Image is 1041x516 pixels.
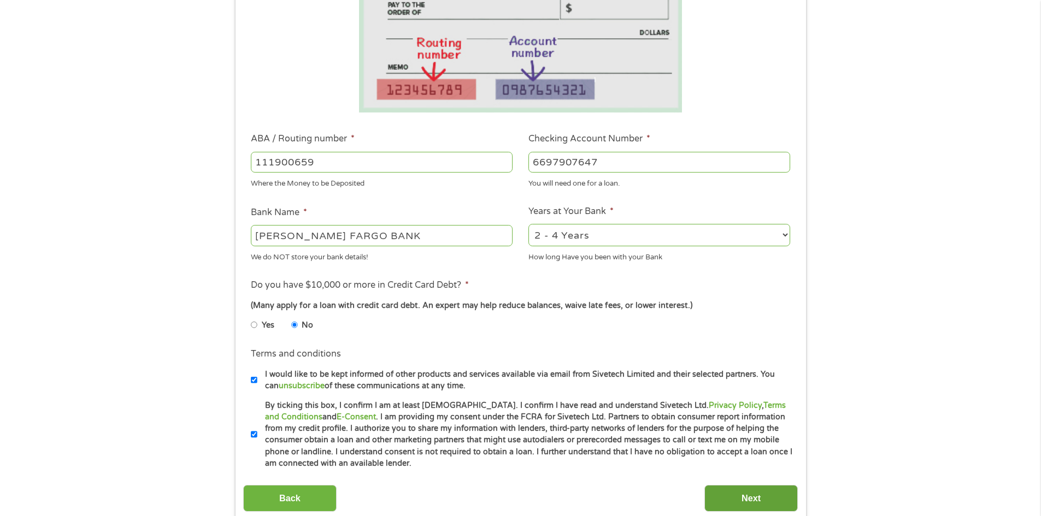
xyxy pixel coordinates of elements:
[337,412,376,422] a: E-Consent
[251,152,513,173] input: 263177916
[528,206,614,217] label: Years at Your Bank
[528,152,790,173] input: 345634636
[262,319,274,331] label: Yes
[279,381,325,390] a: unsubscribe
[709,401,762,410] a: Privacy Policy
[251,280,469,291] label: Do you have $10,000 or more in Credit Card Debt?
[257,400,793,470] label: By ticking this box, I confirm I am at least [DEMOGRAPHIC_DATA]. I confirm I have read and unders...
[528,133,650,145] label: Checking Account Number
[528,248,790,263] div: How long Have you been with your Bank
[257,369,793,392] label: I would like to be kept informed of other products and services available via email from Sivetech...
[251,348,341,360] label: Terms and conditions
[528,175,790,189] div: You will need one for a loan.
[251,175,513,189] div: Where the Money to be Deposited
[704,485,798,512] input: Next
[251,300,790,312] div: (Many apply for a loan with credit card debt. An expert may help reduce balances, waive late fees...
[251,207,307,218] label: Bank Name
[243,485,337,512] input: Back
[302,319,313,331] label: No
[265,401,786,422] a: Terms and Conditions
[251,248,513,263] div: We do NOT store your bank details!
[251,133,355,145] label: ABA / Routing number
